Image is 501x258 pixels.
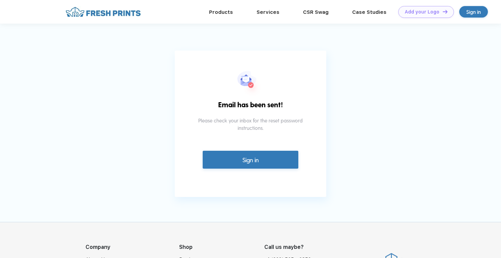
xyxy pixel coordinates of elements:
[205,99,296,117] div: Email has been sent!
[64,6,143,18] img: fo%20logo%202.webp
[405,9,439,15] div: Add your Logo
[179,243,264,251] div: Shop
[203,151,298,169] a: Sign in
[86,243,179,251] div: Company
[237,71,264,99] img: reset_link_icon.svg
[443,10,447,13] img: DT
[459,6,488,18] a: Sign in
[264,243,315,251] div: Call us maybe?
[209,9,233,15] a: Products
[198,117,304,145] div: Please check your inbox for the reset password instructions.
[466,8,481,16] div: Sign in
